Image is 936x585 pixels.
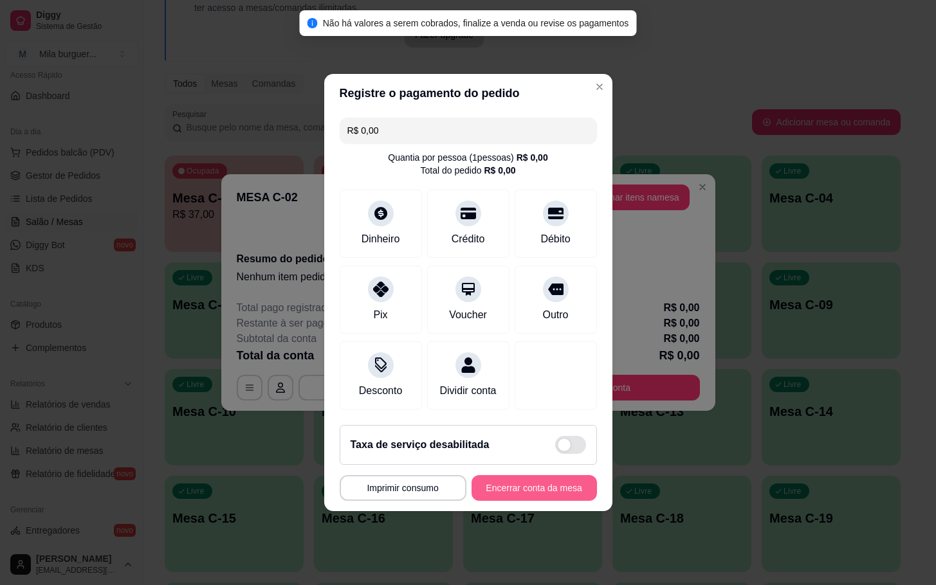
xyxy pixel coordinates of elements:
div: Débito [540,231,570,247]
div: Dinheiro [362,231,400,247]
h2: Taxa de serviço desabilitada [351,437,490,453]
div: Total do pedido [420,164,515,177]
div: Outro [542,307,568,323]
header: Registre o pagamento do pedido [324,74,612,113]
span: Não há valores a serem cobrados, finalize a venda ou revise os pagamentos [323,18,629,28]
button: Imprimir consumo [340,475,466,501]
button: Close [589,76,610,97]
div: Quantia por pessoa ( 1 pessoas) [388,151,547,164]
div: Crédito [452,231,485,247]
div: Voucher [449,307,487,323]
div: R$ 0,00 [517,151,548,164]
div: Desconto [359,383,403,399]
input: Ex.: hambúrguer de cordeiro [347,118,589,143]
button: Encerrar conta da mesa [472,475,597,501]
div: Pix [373,307,387,323]
div: Dividir conta [439,383,496,399]
div: R$ 0,00 [484,164,515,177]
span: info-circle [307,18,318,28]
